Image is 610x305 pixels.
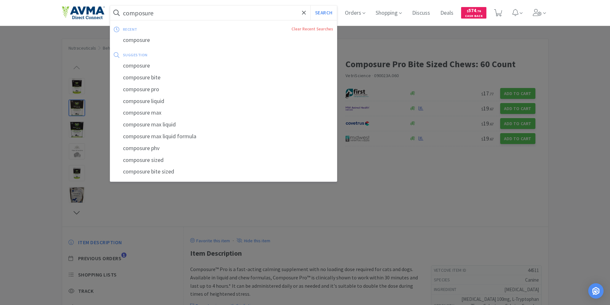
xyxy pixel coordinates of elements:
span: $ [467,9,468,13]
a: Clear Recent Searches [291,26,333,32]
div: composure bite sized [110,166,337,178]
div: composure max liquid formula [110,131,337,142]
div: composure pro [110,84,337,95]
div: composure liquid [110,95,337,107]
div: composure bite [110,72,337,84]
input: Search by item, sku, manufacturer, ingredient, size... [110,5,337,20]
div: composure phv [110,142,337,154]
span: Cash Back [465,14,483,19]
div: composure max [110,107,337,119]
button: Search [310,5,337,20]
a: Discuss [410,10,433,16]
img: e4e33dab9f054f5782a47901c742baa9_102.png [62,6,105,20]
div: composure max liquid [110,119,337,131]
div: composure sized [110,154,337,166]
span: . 76 [476,9,481,13]
a: Deals [438,10,456,16]
span: 574 [467,7,481,13]
div: recent [123,24,215,34]
a: $574.76Cash Back [461,4,486,21]
div: Open Intercom Messenger [588,283,604,299]
div: composure [110,60,337,72]
div: composure [110,34,337,46]
div: suggestion [123,50,240,60]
